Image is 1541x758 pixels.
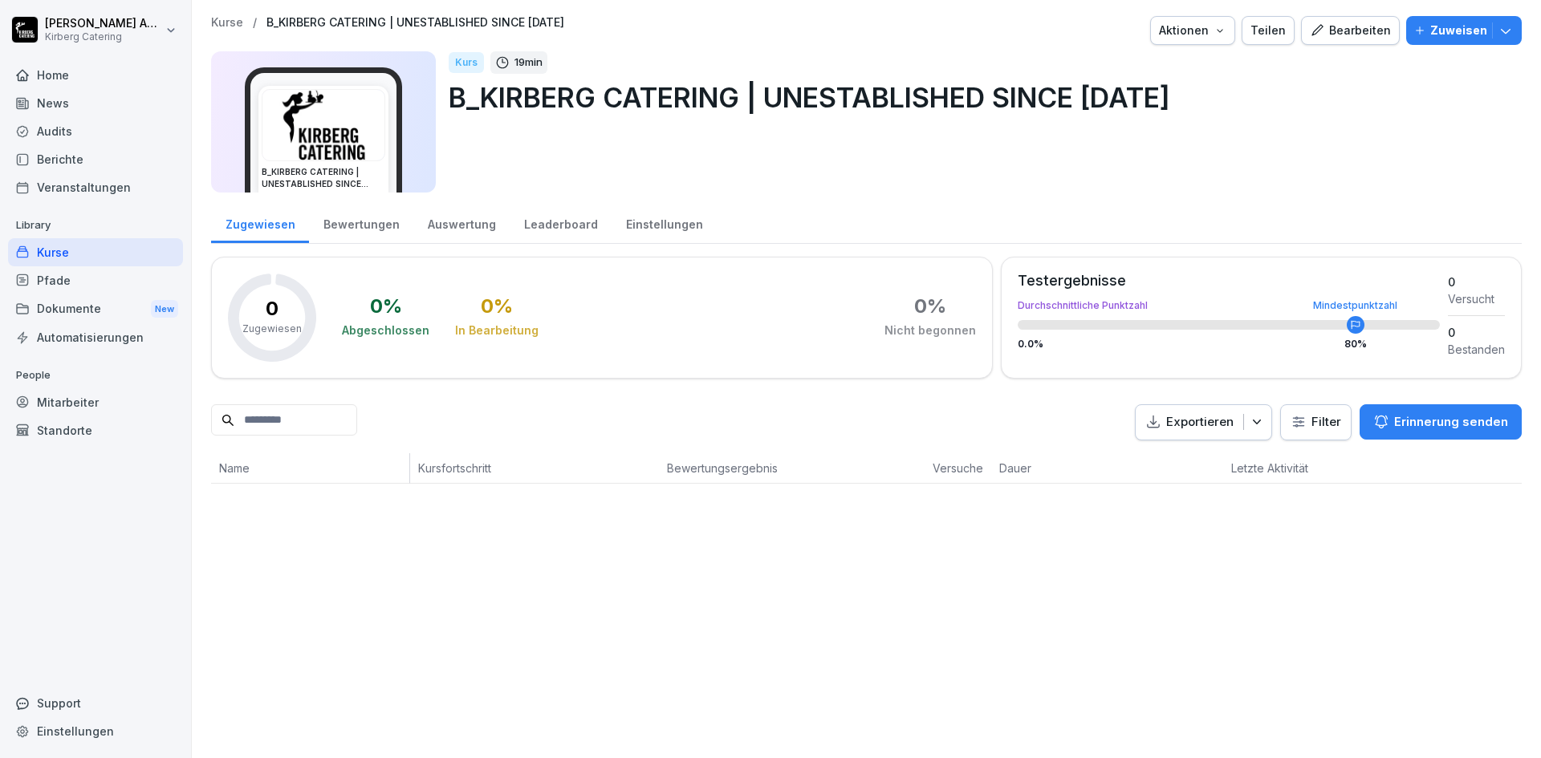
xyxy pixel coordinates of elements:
button: Exportieren [1135,404,1272,440]
a: Automatisierungen [8,323,183,351]
div: Testergebnisse [1018,274,1440,288]
p: Zugewiesen [242,322,302,336]
img: i46egdugay6yxji09ovw546p.png [262,90,384,160]
h3: B_KIRBERG CATERING | UNESTABLISHED SINCE [DATE] [262,166,385,190]
a: Zugewiesen [211,202,309,243]
a: Home [8,61,183,89]
p: Letzte Aktivität [1231,460,1340,476]
div: Kurs [449,52,484,73]
p: 0 [266,299,279,318]
p: / [253,16,257,30]
button: Filter [1281,405,1351,440]
a: Bewertungen [309,202,413,243]
div: Bearbeiten [1310,22,1391,39]
div: Abgeschlossen [342,322,429,338]
button: Zuweisen [1406,16,1522,45]
a: Einstellungen [612,202,717,243]
p: People [8,363,183,388]
a: Einstellungen [8,717,183,745]
div: 0 % [370,297,402,316]
a: Audits [8,117,183,145]
p: Exportieren [1166,413,1234,432]
p: Erinnerung senden [1394,413,1508,431]
div: Nicht begonnen [884,322,976,338]
div: Mindestpunktzahl [1313,301,1397,310]
a: Leaderboard [510,202,612,243]
a: Standorte [8,416,183,444]
div: Aktionen [1159,22,1226,39]
div: 0 [1448,274,1505,290]
a: Kurse [8,238,183,266]
a: Veranstaltungen [8,173,183,201]
div: Bestanden [1448,341,1505,358]
p: B_KIRBERG CATERING | UNESTABLISHED SINCE [DATE] [449,77,1509,118]
a: B_KIRBERG CATERING | UNESTABLISHED SINCE [DATE] [266,16,564,30]
div: 0 [1448,324,1505,341]
div: Teilen [1250,22,1286,39]
div: New [151,300,178,318]
button: Teilen [1242,16,1295,45]
p: Zuweisen [1430,22,1487,39]
div: Versucht [1448,290,1505,307]
a: News [8,89,183,117]
div: 0 % [914,297,946,316]
a: Auswertung [413,202,510,243]
div: 0 % [481,297,513,316]
a: Kurse [211,16,243,30]
p: [PERSON_NAME] Adamy [45,17,162,30]
button: Erinnerung senden [1360,404,1522,440]
div: In Bearbeitung [455,322,539,338]
p: Library [8,213,183,238]
p: Versuche [933,460,983,476]
p: Dauer [999,460,1066,476]
div: Durchschnittliche Punktzahl [1018,301,1440,310]
a: DokumenteNew [8,294,183,324]
p: Kirberg Catering [45,31,162,43]
button: Aktionen [1150,16,1235,45]
p: Bewertungsergebnis [667,460,917,476]
div: Support [8,689,183,717]
button: Bearbeiten [1301,16,1400,45]
p: 19 min [514,55,543,71]
a: Berichte [8,145,183,173]
p: Name [219,460,401,476]
div: Filter [1291,414,1341,430]
a: Mitarbeiter [8,388,183,416]
div: 0.0 % [1018,339,1440,349]
p: Kursfortschritt [418,460,651,476]
a: Pfade [8,266,183,294]
div: 80 % [1344,339,1367,349]
div: Dokumente [8,294,183,324]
